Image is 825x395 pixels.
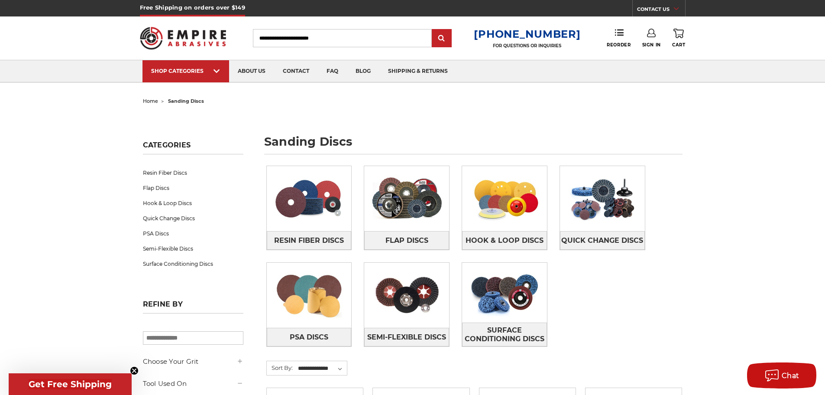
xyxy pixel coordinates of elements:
[747,362,816,388] button: Chat
[642,42,661,48] span: Sign In
[462,169,547,229] img: Hook & Loop Discs
[318,60,347,82] a: faq
[672,42,685,48] span: Cart
[264,136,683,154] h1: sanding discs
[9,373,132,395] div: Get Free ShippingClose teaser
[143,98,158,104] a: home
[462,263,547,323] img: Surface Conditioning Discs
[143,356,243,367] h5: Choose Your Grit
[143,180,243,196] a: Flap Discs
[379,60,456,82] a: shipping & returns
[143,241,243,256] a: Semi-Flexible Discs
[267,169,352,229] img: Resin Fiber Discs
[364,231,449,250] a: Flap Discs
[143,379,243,389] h5: Tool Used On
[672,29,685,48] a: Cart
[274,233,344,248] span: Resin Fiber Discs
[347,60,379,82] a: blog
[297,362,347,375] select: Sort By:
[140,21,226,55] img: Empire Abrasives
[267,231,352,250] a: Resin Fiber Discs
[267,265,352,325] img: PSA Discs
[290,330,328,345] span: PSA Discs
[130,366,139,375] button: Close teaser
[143,226,243,241] a: PSA Discs
[168,98,204,104] span: sanding discs
[229,60,274,82] a: about us
[637,4,685,16] a: CONTACT US
[143,165,243,180] a: Resin Fiber Discs
[274,60,318,82] a: contact
[267,361,293,374] label: Sort By:
[463,323,547,346] span: Surface Conditioning Discs
[462,231,547,250] a: Hook & Loop Discs
[143,196,243,211] a: Hook & Loop Discs
[474,28,580,40] a: [PHONE_NUMBER]
[29,379,112,389] span: Get Free Shipping
[367,330,446,345] span: Semi-Flexible Discs
[143,141,243,154] h5: Categories
[143,211,243,226] a: Quick Change Discs
[560,231,645,250] a: Quick Change Discs
[267,328,352,346] a: PSA Discs
[462,323,547,346] a: Surface Conditioning Discs
[561,233,643,248] span: Quick Change Discs
[474,43,580,49] p: FOR QUESTIONS OR INQUIRIES
[782,372,799,380] span: Chat
[364,265,449,325] img: Semi-Flexible Discs
[385,233,428,248] span: Flap Discs
[466,233,544,248] span: Hook & Loop Discs
[560,169,645,229] img: Quick Change Discs
[364,169,449,229] img: Flap Discs
[143,256,243,271] a: Surface Conditioning Discs
[364,328,449,346] a: Semi-Flexible Discs
[143,300,243,313] h5: Refine by
[607,29,631,47] a: Reorder
[151,68,220,74] div: SHOP CATEGORIES
[607,42,631,48] span: Reorder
